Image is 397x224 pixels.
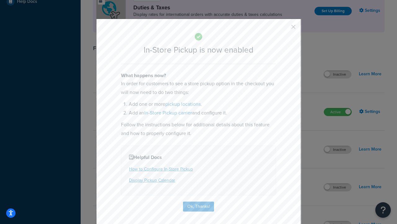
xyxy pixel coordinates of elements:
h4: What happens now? [121,72,276,79]
h2: In-Store Pickup is now enabled [121,45,276,54]
p: In order for customers to see a store pickup option in the checkout you will now need to do two t... [121,79,276,97]
li: Add an and configure it. [129,109,276,117]
button: Ok, Thanks! [183,202,214,212]
a: Display Pickup Calendar [129,177,175,184]
a: pickup locations [165,100,201,108]
p: Follow the instructions below for additional details about this feature and how to properly confi... [121,120,276,138]
a: How to Configure In-Store Pickup [129,166,193,172]
li: Add one or more . [129,100,276,109]
a: In-Store Pickup carrier [144,109,192,116]
h4: Helpful Docs [129,154,268,161]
